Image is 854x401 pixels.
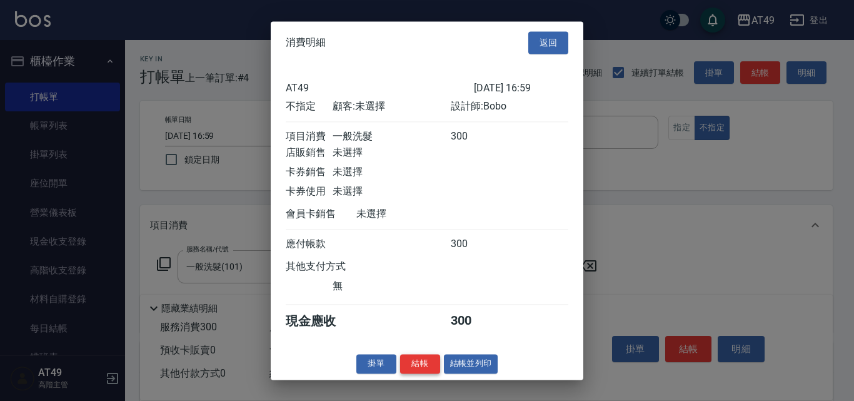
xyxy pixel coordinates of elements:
div: 顧客: 未選擇 [333,100,450,113]
div: 不指定 [286,100,333,113]
button: 掛單 [356,354,396,373]
div: 應付帳款 [286,238,333,251]
div: 一般洗髮 [333,130,450,143]
div: 設計師: Bobo [451,100,568,113]
div: 無 [333,280,450,293]
button: 結帳 [400,354,440,373]
div: [DATE] 16:59 [474,82,568,94]
div: 300 [451,238,498,251]
div: 未選擇 [333,185,450,198]
div: 300 [451,313,498,330]
div: 卡券銷售 [286,166,333,179]
span: 消費明細 [286,36,326,49]
div: 300 [451,130,498,143]
div: AT49 [286,82,474,94]
div: 其他支付方式 [286,260,380,273]
div: 會員卡銷售 [286,208,356,221]
div: 項目消費 [286,130,333,143]
div: 現金應收 [286,313,356,330]
div: 未選擇 [356,208,474,221]
div: 店販銷售 [286,146,333,160]
div: 未選擇 [333,166,450,179]
button: 返回 [528,31,568,54]
div: 卡券使用 [286,185,333,198]
div: 未選擇 [333,146,450,160]
button: 結帳並列印 [444,354,498,373]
